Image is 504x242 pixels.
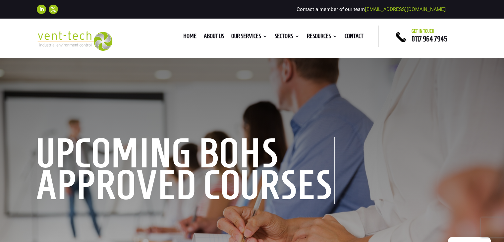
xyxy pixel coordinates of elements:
a: About us [204,34,224,41]
a: 0117 964 7945 [412,35,447,43]
a: [EMAIL_ADDRESS][DOMAIN_NAME] [365,6,446,12]
a: Follow on LinkedIn [37,5,46,14]
span: Get in touch [412,29,434,34]
img: 2023-09-27T08_35_16.549ZVENT-TECH---Clear-background [37,31,113,51]
h1: Upcoming BOHS approved courses [37,137,335,204]
a: Sectors [275,34,300,41]
a: Contact [345,34,364,41]
span: Contact a member of our team [297,6,446,12]
a: Resources [307,34,337,41]
a: Home [183,34,196,41]
a: Our Services [231,34,267,41]
a: Follow on X [49,5,58,14]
